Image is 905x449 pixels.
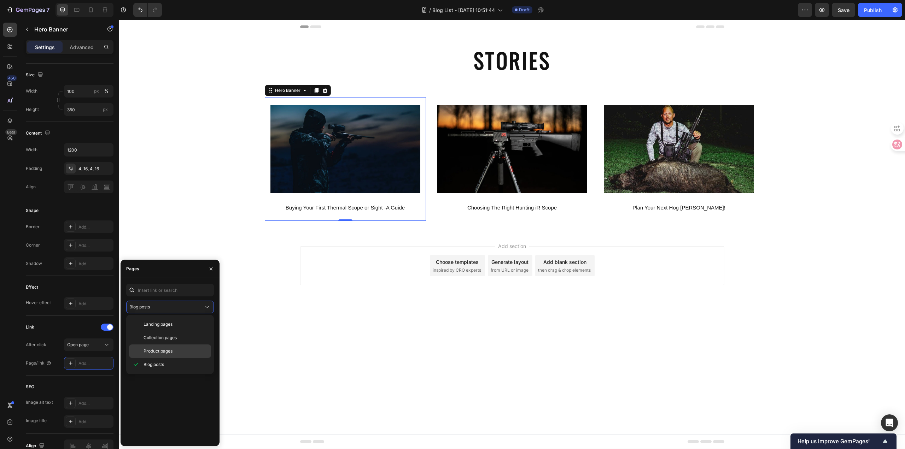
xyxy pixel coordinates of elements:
[126,301,214,313] button: Blog posts
[144,348,173,354] span: Product pages
[152,183,300,193] p: Buying Your First Thermal Scope or Sight -A Guide
[26,360,52,366] div: Page/link
[64,103,113,116] input: px
[26,165,42,172] div: Padding
[372,247,409,254] span: from URL or image
[486,183,634,193] p: Plan Your Next Hog [PERSON_NAME]!
[26,384,34,390] div: SEO
[881,414,898,431] div: Open Intercom Messenger
[7,75,17,81] div: 450
[26,342,46,348] div: After click
[64,338,113,351] button: Open page
[46,6,49,14] p: 7
[317,238,360,246] div: Choose templates
[26,147,37,153] div: Width
[26,399,53,406] div: Image alt text
[78,301,112,307] div: Add...
[798,438,881,445] span: Help us improve GemPages!
[424,238,467,246] div: Add blank section
[146,77,307,201] div: Background Image
[103,107,108,112] span: px
[314,247,362,254] span: inspired by CRO experts
[318,182,468,193] div: Rich Text Editor. Editing area: main
[78,400,112,407] div: Add...
[144,335,177,341] span: Collection pages
[35,43,55,51] p: Settings
[70,43,94,51] p: Advanced
[26,418,47,424] div: Image title
[67,342,89,347] span: Open page
[318,85,468,173] img: gempages_583902802711937767-a4dbeec8-ab6b-44bc-958b-11bc6fde286d.jpg
[64,85,113,98] input: px%
[479,77,641,201] div: Background Image
[126,266,139,272] div: Pages
[64,143,113,156] input: Auto
[798,437,889,445] button: Show survey - Help us improve GemPages!
[78,166,112,172] div: 4, 16, 4, 16
[26,88,37,94] label: Width
[429,6,431,14] span: /
[832,3,855,17] button: Save
[126,284,214,296] input: Insert link or search
[838,7,849,13] span: Save
[144,321,173,327] span: Landing pages
[182,26,605,54] p: STORIES
[5,129,17,135] div: Beta
[864,6,882,14] div: Publish
[26,224,40,230] div: Border
[129,304,150,309] span: Blog posts
[419,247,472,254] span: then drag & drop elements
[92,87,101,95] button: %
[376,223,410,230] span: Add section
[26,184,36,190] div: Align
[26,129,52,138] div: Content
[432,6,495,14] span: Blog List - [DATE] 10:51:44
[26,324,34,330] div: Link
[485,85,635,173] img: gempages_583902802711937767-6a97e0e5-cc4b-4cf7-9820-4ec041273502.jpg
[133,3,162,17] div: Undo/Redo
[3,3,53,17] button: 7
[119,20,905,449] iframe: Design area
[78,242,112,249] div: Add...
[519,7,530,13] span: Draft
[78,224,112,230] div: Add...
[78,261,112,267] div: Add...
[858,3,888,17] button: Publish
[151,85,301,173] img: gempages_583902802711937767-591ad3ac-abe0-4557-a060-764913f8e4fc.jpg
[26,300,51,306] div: Hover effect
[78,419,112,425] div: Add...
[26,106,39,113] label: Height
[26,242,40,248] div: Corner
[485,182,635,193] div: Rich Text Editor. Editing area: main
[26,70,45,80] div: Size
[94,88,99,94] div: px
[34,25,94,34] p: Hero Banner
[154,67,183,74] div: Hero Banner
[78,360,112,367] div: Add...
[26,260,42,267] div: Shadow
[102,87,111,95] button: px
[372,238,409,246] div: Generate layout
[181,26,605,55] h2: Rich Text Editor. Editing area: main
[313,77,474,201] div: Background Image
[26,207,39,214] div: Shape
[144,361,164,368] span: Blog posts
[151,182,301,193] div: Rich Text Editor. Editing area: main
[319,183,467,193] p: Choosing The Right Hunting iR Scope
[26,284,38,290] div: Effect
[104,88,109,94] div: %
